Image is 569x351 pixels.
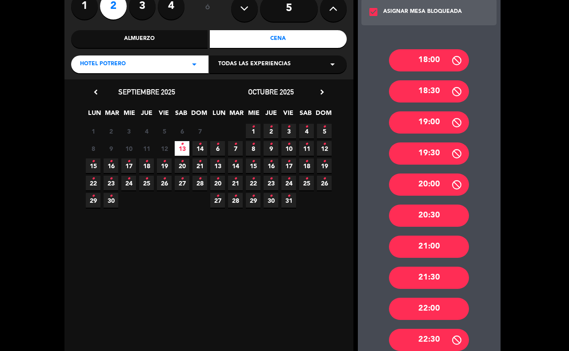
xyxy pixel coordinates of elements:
[192,158,207,173] span: 21
[92,189,95,203] i: •
[298,108,313,122] span: SAB
[104,158,118,173] span: 16
[317,176,332,190] span: 26
[248,87,294,96] span: octubre 2025
[157,176,172,190] span: 26
[246,124,260,138] span: 1
[264,108,278,122] span: JUE
[145,172,148,186] i: •
[180,137,184,151] i: •
[299,141,314,156] span: 11
[327,59,338,70] i: arrow_drop_down
[264,124,278,138] span: 2
[383,8,462,16] div: ASIGNAR MESA BLOQUEADA
[269,172,272,186] i: •
[127,154,130,169] i: •
[86,193,100,208] span: 29
[389,205,469,227] div: 20:30
[323,154,326,169] i: •
[317,158,332,173] span: 19
[139,176,154,190] span: 25
[121,158,136,173] span: 17
[175,176,189,190] span: 27
[246,108,261,122] span: MIE
[157,141,172,156] span: 12
[281,108,296,122] span: VIE
[104,124,118,138] span: 2
[191,108,206,122] span: DOM
[121,124,136,138] span: 3
[104,193,118,208] span: 30
[157,158,172,173] span: 19
[104,141,118,156] span: 9
[228,158,243,173] span: 14
[104,108,119,122] span: MAR
[299,158,314,173] span: 18
[228,176,243,190] span: 21
[264,158,278,173] span: 16
[269,154,272,169] i: •
[246,141,260,156] span: 8
[218,60,291,69] span: Todas las experiencias
[86,158,100,173] span: 15
[234,154,237,169] i: •
[109,189,112,203] i: •
[189,59,200,70] i: arrow_drop_down
[163,154,166,169] i: •
[323,172,326,186] i: •
[198,137,201,151] i: •
[210,193,225,208] span: 27
[246,193,260,208] span: 29
[287,154,290,169] i: •
[368,7,379,17] i: check_box
[252,137,255,151] i: •
[281,176,296,190] span: 24
[252,189,255,203] i: •
[192,141,207,156] span: 14
[180,154,184,169] i: •
[92,172,95,186] i: •
[389,49,469,71] div: 18:00
[317,124,332,138] span: 5
[180,172,184,186] i: •
[157,124,172,138] span: 5
[389,142,469,165] div: 19:30
[118,87,175,96] span: septiembre 2025
[210,158,225,173] span: 13
[269,137,272,151] i: •
[86,124,100,138] span: 1
[389,236,469,258] div: 21:00
[228,141,243,156] span: 7
[156,108,171,122] span: VIE
[175,141,189,156] span: 13
[216,137,219,151] i: •
[139,158,154,173] span: 18
[299,124,314,138] span: 4
[299,176,314,190] span: 25
[122,108,136,122] span: MIE
[139,124,154,138] span: 4
[287,189,290,203] i: •
[174,108,188,122] span: SAB
[210,141,225,156] span: 6
[109,154,112,169] i: •
[139,108,154,122] span: JUE
[281,193,296,208] span: 31
[317,141,332,156] span: 12
[246,176,260,190] span: 22
[229,108,244,122] span: MAR
[216,189,219,203] i: •
[145,154,148,169] i: •
[216,154,219,169] i: •
[287,120,290,134] i: •
[234,172,237,186] i: •
[305,154,308,169] i: •
[80,60,126,69] span: Hotel Potrero
[317,87,327,97] i: chevron_right
[305,172,308,186] i: •
[87,108,102,122] span: LUN
[389,298,469,320] div: 22:00
[305,137,308,151] i: •
[316,108,330,122] span: DOM
[175,124,189,138] span: 6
